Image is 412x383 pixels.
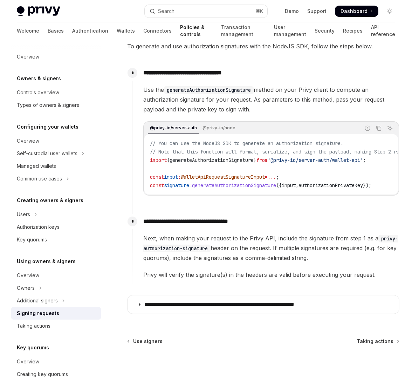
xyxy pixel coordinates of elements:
[180,22,213,39] a: Policies & controls
[164,86,254,94] code: generateAuthorizationSignature
[221,22,266,39] a: Transaction management
[145,5,267,18] button: Open search
[298,182,363,189] span: authorizationPrivateKey
[17,123,78,131] h5: Configuring your wallets
[17,88,59,97] div: Controls overview
[167,157,170,163] span: {
[11,147,101,160] button: Toggle Self-custodial user wallets section
[363,124,372,133] button: Report incorrect code
[17,235,47,244] div: Key quorums
[268,174,276,180] span: ...
[11,355,101,368] a: Overview
[307,8,327,15] a: Support
[374,124,383,133] button: Copy the contents from the code block
[11,221,101,233] a: Authorization keys
[143,22,172,39] a: Connectors
[192,182,276,189] span: generateAuthorizationSignature
[150,182,164,189] span: const
[285,8,299,15] a: Demo
[148,124,199,132] div: @privy-io/server-auth
[11,160,101,172] a: Managed wallets
[200,124,238,132] div: @privy-io/node
[268,157,363,163] span: '@privy-io/server-auth/wallet-api'
[189,182,192,189] span: =
[170,157,254,163] span: generateAuthorizationSignature
[164,182,189,189] span: signature
[17,74,61,83] h5: Owners & signers
[343,22,363,39] a: Recipes
[17,322,50,330] div: Taking actions
[363,157,366,163] span: ;
[357,338,399,345] a: Taking actions
[17,101,79,109] div: Types of owners & signers
[11,282,101,294] button: Toggle Owners section
[276,174,279,180] span: ;
[11,368,101,381] a: Creating key quorums
[17,271,39,280] div: Overview
[133,338,163,345] span: Use signers
[17,149,77,158] div: Self-custodial user wallets
[72,22,108,39] a: Authentication
[315,22,335,39] a: Security
[48,22,64,39] a: Basics
[17,343,49,352] h5: Key quorums
[150,140,343,146] span: // You can use the NodeJS SDK to generate an authorization signature.
[17,257,76,266] h5: Using owners & signers
[384,6,395,17] button: Toggle dark mode
[178,174,181,180] span: :
[150,157,167,163] span: import
[11,135,101,147] a: Overview
[11,269,101,282] a: Overview
[158,7,178,15] div: Search...
[17,210,30,219] div: Users
[296,182,298,189] span: ,
[254,157,256,163] span: }
[11,320,101,332] a: Taking actions
[17,137,39,145] div: Overview
[17,296,58,305] div: Additional signers
[17,223,60,231] div: Authorization keys
[181,174,265,180] span: WalletApiRequestSignatureInput
[17,357,39,366] div: Overview
[17,284,35,292] div: Owners
[265,174,268,180] span: =
[276,182,282,189] span: ({
[143,85,399,114] span: Use the method on your Privy client to compute an authorization signature for your request. As pa...
[17,370,68,378] div: Creating key quorums
[17,22,39,39] a: Welcome
[282,182,296,189] span: input
[357,338,393,345] span: Taking actions
[128,338,163,345] a: Use signers
[11,172,101,185] button: Toggle Common use cases section
[11,233,101,246] a: Key quorums
[274,22,306,39] a: User management
[17,309,59,317] div: Signing requests
[164,174,178,180] span: input
[143,233,399,263] span: Next, when making your request to the Privy API, include the signature from step 1 as a header on...
[17,6,60,16] img: light logo
[17,175,62,183] div: Common use cases
[143,270,399,280] span: Privy will verify the signature(s) in the headers are valid before executing your request.
[11,86,101,99] a: Controls overview
[17,196,83,205] h5: Creating owners & signers
[150,174,164,180] span: const
[17,162,56,170] div: Managed wallets
[385,124,394,133] button: Ask AI
[371,22,395,39] a: API reference
[335,6,378,17] a: Dashboard
[11,50,101,63] a: Overview
[117,22,135,39] a: Wallets
[11,294,101,307] button: Toggle Additional signers section
[363,182,371,189] span: });
[11,99,101,111] a: Types of owners & signers
[17,53,39,61] div: Overview
[11,307,101,320] a: Signing requests
[11,208,101,221] button: Toggle Users section
[127,41,399,51] span: To generate and use authorization signatures with the NodeJS SDK, follow the steps below.
[256,8,263,14] span: ⌘ K
[341,8,368,15] span: Dashboard
[256,157,268,163] span: from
